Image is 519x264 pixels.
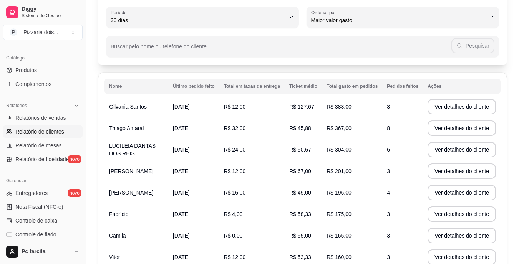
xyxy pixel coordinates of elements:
span: R$ 24,00 [224,147,246,153]
label: Ordenar por [311,9,338,16]
span: 4 [387,190,390,196]
a: Nota Fiscal (NFC-e) [3,201,83,213]
span: Produtos [15,66,37,74]
a: Relatório de clientes [3,125,83,138]
span: Complementos [15,80,51,88]
span: [DATE] [173,254,190,260]
span: Camila [109,233,126,239]
a: Controle de caixa [3,214,83,227]
button: Ver detalhes do cliente [428,228,496,243]
span: R$ 196,00 [327,190,352,196]
a: Complementos [3,78,83,90]
a: Relatório de fidelidadenovo [3,153,83,165]
th: Pedidos feitos [382,79,423,94]
span: [PERSON_NAME] [109,190,153,196]
span: Controle de fiado [15,231,56,238]
span: 3 [387,168,390,174]
a: Relatório de mesas [3,139,83,152]
span: R$ 160,00 [327,254,352,260]
span: R$ 12,00 [224,168,246,174]
span: R$ 53,33 [289,254,311,260]
span: [DATE] [173,190,190,196]
button: Ver detalhes do cliente [428,120,496,136]
span: Nota Fiscal (NFC-e) [15,203,63,211]
span: Fabrício [109,211,129,217]
span: 3 [387,233,390,239]
span: LUCILEIA DANTAS DOS REIS [109,143,156,157]
span: R$ 45,88 [289,125,311,131]
span: 3 [387,104,390,110]
span: Relatório de mesas [15,142,62,149]
th: Total em taxas de entrega [219,79,285,94]
div: Pizzaria dois ... [23,28,58,36]
span: [DATE] [173,233,190,239]
span: R$ 12,00 [224,254,246,260]
span: [DATE] [173,104,190,110]
a: Relatórios de vendas [3,112,83,124]
span: [DATE] [173,147,190,153]
button: Ver detalhes do cliente [428,99,496,114]
span: R$ 127,67 [289,104,314,110]
th: Ticket médio [285,79,322,94]
span: R$ 50,67 [289,147,311,153]
span: R$ 0,00 [224,233,243,239]
span: Relatórios de vendas [15,114,66,122]
span: Controle de caixa [15,217,57,224]
span: Vitor [109,254,120,260]
span: [DATE] [173,125,190,131]
span: 6 [387,147,390,153]
button: Ver detalhes do cliente [428,142,496,157]
a: Controle de fiado [3,228,83,241]
span: Maior valor gasto [311,16,486,24]
span: Gilvania Santos [109,104,147,110]
span: R$ 165,00 [327,233,352,239]
span: R$ 55,00 [289,233,311,239]
span: Relatórios [6,102,27,109]
label: Período [111,9,129,16]
button: Período30 dias [106,7,299,28]
span: [DATE] [173,211,190,217]
span: R$ 175,00 [327,211,352,217]
button: Ver detalhes do cliente [428,163,496,179]
span: R$ 367,00 [327,125,352,131]
span: [PERSON_NAME] [109,168,153,174]
button: Ver detalhes do cliente [428,206,496,222]
span: 3 [387,254,390,260]
span: Pc tarcila [22,248,70,255]
button: Pc tarcila [3,243,83,261]
th: Total gasto em pedidos [322,79,382,94]
div: Catálogo [3,52,83,64]
span: R$ 201,00 [327,168,352,174]
th: Último pedido feito [168,79,219,94]
span: 3 [387,211,390,217]
a: Produtos [3,64,83,76]
span: R$ 383,00 [327,104,352,110]
a: DiggySistema de Gestão [3,3,83,21]
span: R$ 12,00 [224,104,246,110]
span: P [10,28,17,36]
span: R$ 4,00 [224,211,243,217]
span: 30 dias [111,16,285,24]
th: Ações [423,79,501,94]
input: Buscar pelo nome ou telefone do cliente [111,46,451,53]
span: Relatório de clientes [15,128,64,135]
span: Relatório de fidelidade [15,155,69,163]
a: Entregadoresnovo [3,187,83,199]
div: Gerenciar [3,175,83,187]
span: Diggy [22,6,80,13]
span: R$ 32,00 [224,125,246,131]
th: Nome [104,79,168,94]
span: Thiago Amaral [109,125,144,131]
span: 8 [387,125,390,131]
span: [DATE] [173,168,190,174]
span: R$ 49,00 [289,190,311,196]
button: Select a team [3,25,83,40]
span: R$ 16,00 [224,190,246,196]
span: R$ 58,33 [289,211,311,217]
span: R$ 67,00 [289,168,311,174]
span: Sistema de Gestão [22,13,80,19]
span: R$ 304,00 [327,147,352,153]
button: Ver detalhes do cliente [428,185,496,200]
span: Entregadores [15,189,48,197]
button: Ordenar porMaior valor gasto [307,7,499,28]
